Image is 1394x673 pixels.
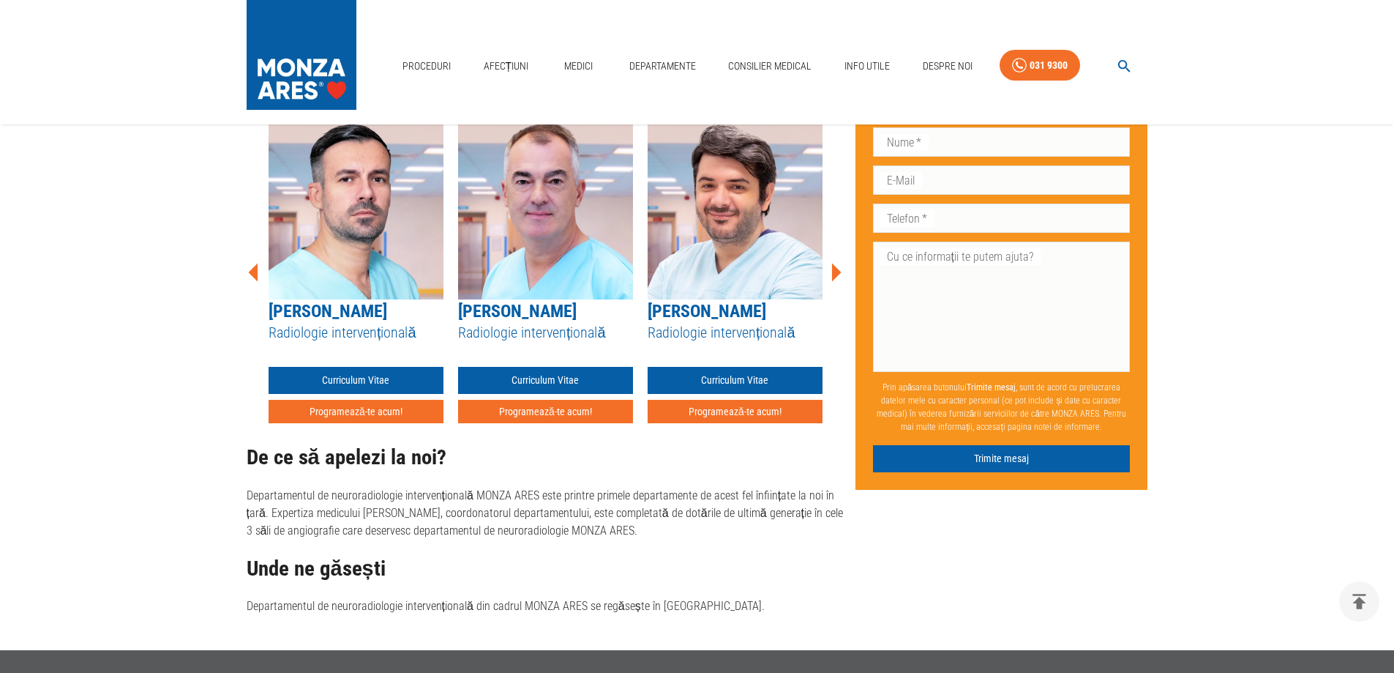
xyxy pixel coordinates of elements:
a: [PERSON_NAME] [269,301,387,321]
h5: Radiologie intervențională [269,323,443,343]
p: Departamentul de neuroradiologie intervențională din cadrul MONZA ARES se regăsește în [GEOGRAPHI... [247,598,844,615]
div: 031 9300 [1030,56,1068,75]
button: Programează-te acum! [458,400,633,424]
a: Proceduri [397,51,457,81]
button: Programează-te acum! [269,400,443,424]
a: Info Utile [839,51,896,81]
b: Trimite mesaj [967,382,1016,393]
h2: Unde ne găsești [247,557,844,581]
a: Medici [555,51,602,81]
a: [PERSON_NAME] [648,301,766,321]
h5: Radiologie intervențională [458,323,633,343]
button: Programează-te acum! [648,400,822,424]
img: Dr. Razvan Stanciulescu [269,116,443,300]
button: delete [1339,581,1379,622]
p: Prin apăsarea butonului , sunt de acord cu prelucrarea datelor mele cu caracter personal (ce pot ... [873,375,1131,439]
a: Curriculum Vitae [458,367,633,394]
img: Dr. Sebastian Botezatu [648,116,822,300]
h2: De ce să apelezi la noi? [247,446,844,469]
button: Trimite mesaj [873,445,1131,472]
p: Departamentul de neuroradiologie intervențională MONZA ARES este printre primele departamente de ... [247,487,844,540]
a: Curriculum Vitae [269,367,443,394]
a: Curriculum Vitae [648,367,822,394]
a: Consilier Medical [722,51,817,81]
a: Despre Noi [917,51,978,81]
a: Departamente [623,51,702,81]
a: [PERSON_NAME] [458,301,577,321]
h5: Radiologie intervențională [648,323,822,343]
a: Afecțiuni [478,51,535,81]
a: 031 9300 [1000,50,1080,81]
